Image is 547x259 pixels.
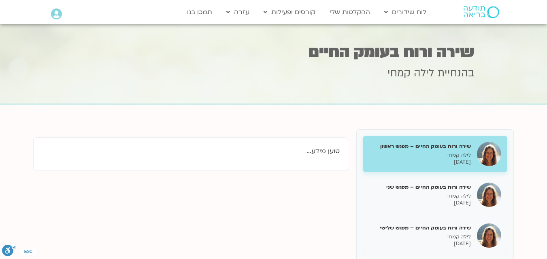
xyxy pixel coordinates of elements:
span: בהנחיית [437,66,474,80]
h1: שירה ורוח בעומק החיים [73,44,474,60]
a: קורסים ופעילות [260,4,319,20]
p: [DATE] [369,159,471,166]
h5: שירה ורוח בעומק החיים – מפגש ראשון [369,143,471,150]
a: ההקלטות שלי [326,4,374,20]
a: לוח שידורים [380,4,430,20]
p: טוען מידע... [42,146,340,157]
img: שירה ורוח בעומק החיים – מפגש שלישי [477,223,501,248]
h5: שירה ורוח בעומק החיים – מפגש שלישי [369,224,471,232]
span: לילה קמחי [387,66,434,80]
p: לילה קמחי [369,152,471,159]
p: לילה קמחי [369,234,471,240]
p: לילה קמחי [369,193,471,200]
img: תודעה בריאה [464,6,499,18]
a: עזרה [222,4,253,20]
a: תמכו בנו [183,4,216,20]
p: [DATE] [369,200,471,206]
img: שירה ורוח בעומק החיים – מפגש ראשון [477,142,501,166]
p: [DATE] [369,240,471,247]
img: שירה ורוח בעומק החיים – מפגש שני [477,183,501,207]
h5: שירה ורוח בעומק החיים – מפגש שני [369,183,471,191]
